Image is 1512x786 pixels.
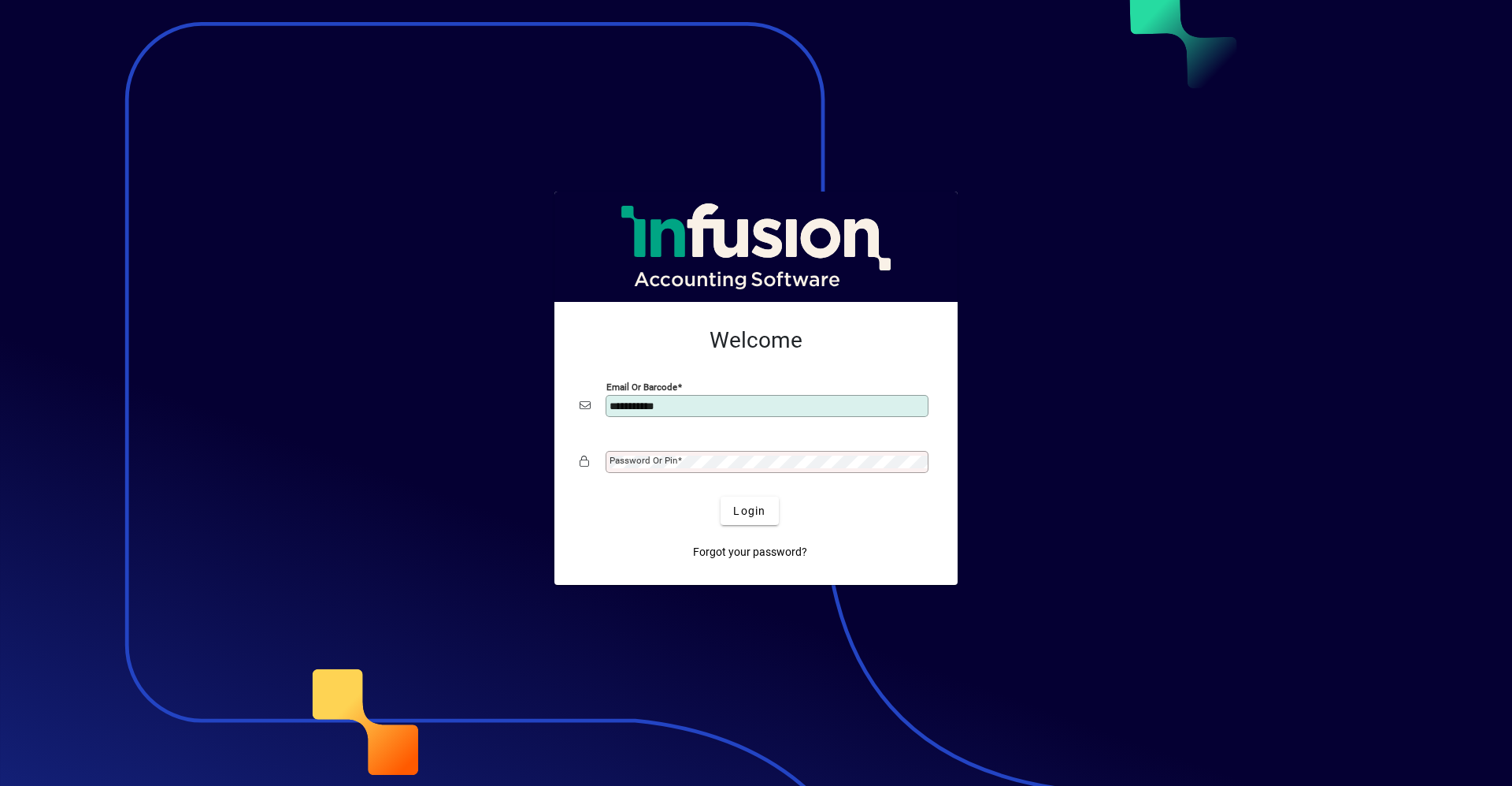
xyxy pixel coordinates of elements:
[610,455,677,466] mat-label: Password or Pin
[721,497,778,525] button: Login
[733,503,765,520] span: Login
[687,538,813,566] a: Forgot your password?
[693,544,807,561] span: Forgot your password?
[580,327,932,354] h2: Welcome
[606,382,677,393] mat-label: Email or Barcode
